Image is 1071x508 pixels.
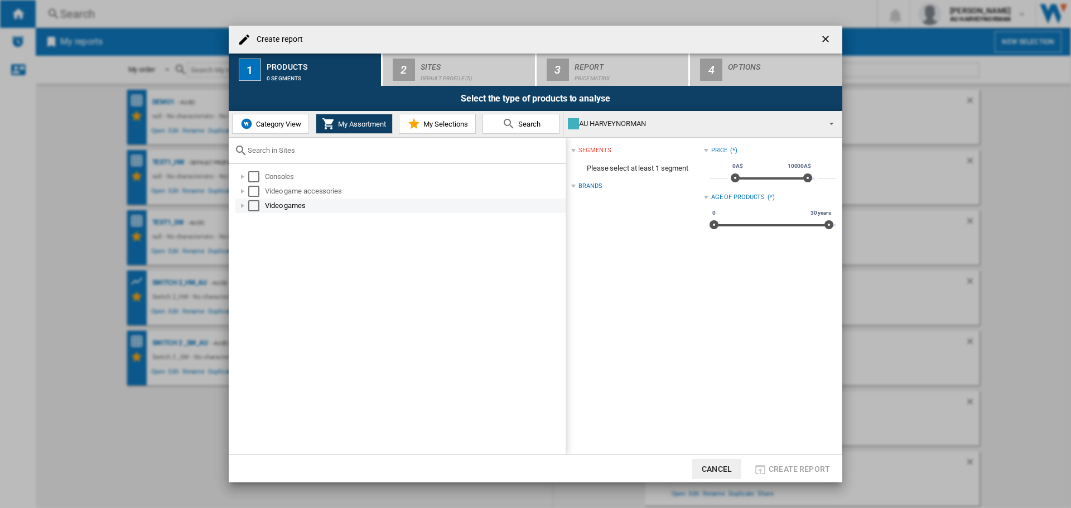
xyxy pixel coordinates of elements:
[265,171,564,182] div: Consoles
[251,34,303,45] h4: Create report
[483,114,559,134] button: Search
[335,120,386,128] span: My Assortment
[399,114,476,134] button: My Selections
[421,120,468,128] span: My Selections
[820,33,833,47] ng-md-icon: getI18NText('BUTTONS.CLOSE_DIALOG')
[248,186,265,197] md-checkbox: Select
[547,59,569,81] div: 3
[578,182,602,191] div: Brands
[515,120,541,128] span: Search
[711,146,728,155] div: Price
[575,58,684,70] div: Report
[248,200,265,211] md-checkbox: Select
[575,70,684,81] div: Price Matrix
[578,146,611,155] div: segments
[809,209,833,217] span: 30 years
[229,86,842,111] div: Select the type of products to analyse
[239,59,261,81] div: 1
[769,465,830,473] span: Create report
[267,70,377,81] div: 0 segments
[568,116,819,132] div: AU HARVEYNORMAN
[248,171,265,182] md-checkbox: Select
[816,28,838,51] button: getI18NText('BUTTONS.CLOSE_DIALOG')
[731,162,745,171] span: 0A$
[229,54,382,86] button: 1 Products 0 segments
[711,193,765,202] div: Age of products
[750,459,833,479] button: Create report
[232,114,309,134] button: Category View
[316,114,393,134] button: My Assortment
[265,186,564,197] div: Video game accessories
[690,54,842,86] button: 4 Options
[265,200,564,211] div: Video games
[421,58,530,70] div: Sites
[700,59,722,81] div: 4
[240,117,253,130] img: wiser-icon-blue.png
[383,54,536,86] button: 2 Sites Default profile (5)
[571,158,703,179] span: Please select at least 1 segment
[421,70,530,81] div: Default profile (5)
[253,120,301,128] span: Category View
[393,59,415,81] div: 2
[248,146,560,154] input: Search in Sites
[692,459,741,479] button: Cancel
[711,209,717,217] span: 0
[786,162,813,171] span: 10000A$
[537,54,690,86] button: 3 Report Price Matrix
[267,58,377,70] div: Products
[728,58,838,70] div: Options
